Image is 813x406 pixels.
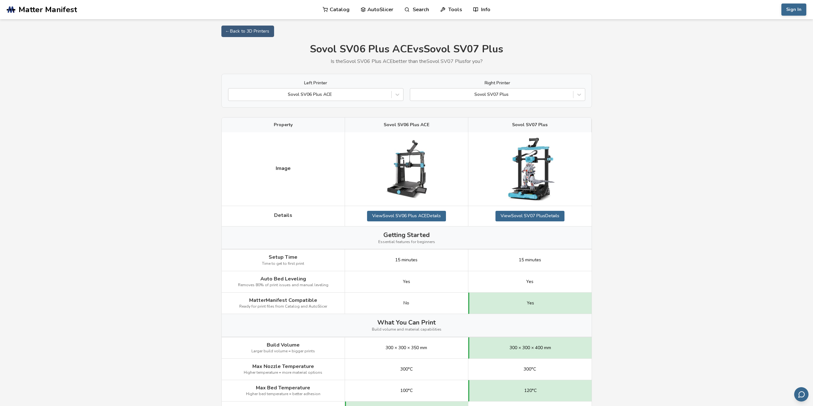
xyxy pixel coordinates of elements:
[232,92,233,97] input: Sovol SV06 Plus ACE
[524,367,536,372] span: 300°C
[267,342,300,348] span: Build Volume
[498,137,562,201] img: Sovol SV07 Plus
[221,26,274,37] a: ← Back to 3D Printers
[249,297,317,303] span: MatterManifest Compatible
[526,279,533,284] span: Yes
[400,388,413,393] span: 100°C
[524,388,537,393] span: 120°C
[269,254,297,260] span: Setup Time
[403,301,409,306] span: No
[260,276,306,282] span: Auto Bed Leveling
[274,122,293,127] span: Property
[262,262,304,266] span: Time to get to first print
[276,165,291,171] span: Image
[377,319,436,326] span: What You Can Print
[410,80,585,86] label: Right Printer
[403,279,410,284] span: Yes
[238,283,328,287] span: Removes 80% of print issues and manual leveling
[221,58,592,64] p: Is the Sovol SV06 Plus ACE better than the Sovol SV07 Plus for you?
[244,371,322,375] span: Higher temperature = more material options
[252,364,314,369] span: Max Nozzle Temperature
[510,345,551,350] span: 300 × 300 × 400 mm
[512,122,548,127] span: Sovol SV07 Plus
[384,122,429,127] span: Sovol SV06 Plus ACE
[383,231,430,239] span: Getting Started
[374,137,438,201] img: Sovol SV06 Plus ACE
[413,92,415,97] input: Sovol SV07 Plus
[527,301,534,306] span: Yes
[19,5,77,14] span: Matter Manifest
[246,392,320,396] span: Higher bed temperature = better adhesion
[274,212,292,218] span: Details
[372,327,441,332] span: Build volume and material capabilities
[367,211,446,221] a: ViewSovol SV06 Plus ACEDetails
[519,257,541,263] span: 15 minutes
[378,240,435,244] span: Essential features for beginners
[386,345,427,350] span: 300 × 300 × 350 mm
[495,211,564,221] a: ViewSovol SV07 PlusDetails
[781,4,806,16] button: Sign In
[221,43,592,55] h1: Sovol SV06 Plus ACE vs Sovol SV07 Plus
[794,387,809,402] button: Send feedback via email
[256,385,310,391] span: Max Bed Temperature
[400,367,413,372] span: 300°C
[251,349,315,354] span: Larger build volume = bigger prints
[239,304,327,309] span: Ready for print files from Catalog and AutoSlicer
[395,257,418,263] span: 15 minutes
[228,80,403,86] label: Left Printer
